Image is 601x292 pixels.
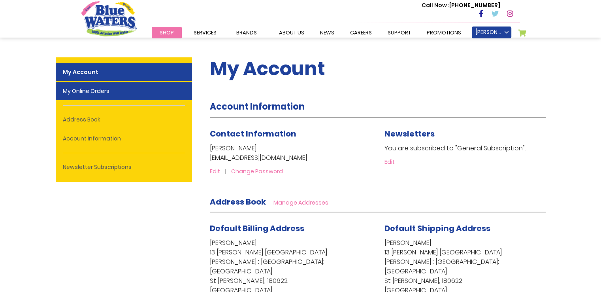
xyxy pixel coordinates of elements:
[273,199,328,207] a: Manage Addresses
[271,27,312,38] a: about us
[56,158,192,176] a: Newsletter Subscriptions
[56,111,192,129] a: Address Book
[472,27,511,38] a: [PERSON_NAME]
[422,1,500,9] p: [PHONE_NUMBER]
[56,82,192,100] a: My Online Orders
[210,55,325,82] span: My Account
[419,27,469,38] a: Promotions
[384,158,395,166] a: Edit
[422,1,449,9] span: Call Now :
[210,167,230,175] a: Edit
[210,100,305,113] strong: Account Information
[56,130,192,148] a: Account Information
[194,29,217,36] span: Services
[210,167,220,175] span: Edit
[210,144,371,163] p: [PERSON_NAME] [EMAIL_ADDRESS][DOMAIN_NAME]
[210,223,304,234] span: Default Billing Address
[81,1,137,36] a: store logo
[384,128,435,139] span: Newsletters
[384,144,546,153] p: You are subscribed to "General Subscription".
[384,223,490,234] span: Default Shipping Address
[312,27,342,38] a: News
[380,27,419,38] a: support
[56,63,192,81] strong: My Account
[236,29,257,36] span: Brands
[160,29,174,36] span: Shop
[231,167,283,175] a: Change Password
[210,196,266,207] strong: Address Book
[342,27,380,38] a: careers
[210,128,296,139] span: Contact Information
